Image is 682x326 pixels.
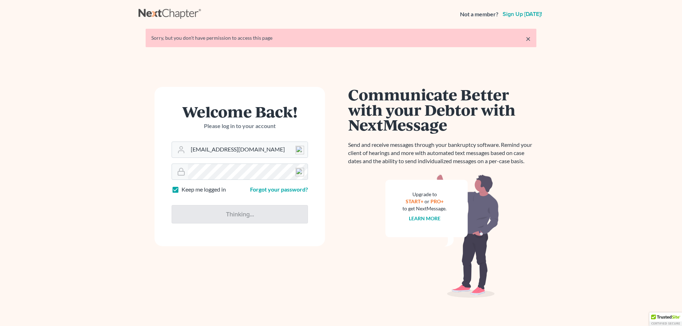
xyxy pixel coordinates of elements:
div: TrustedSite Certified [649,313,682,326]
img: npw-badge-icon-locked.svg [296,146,304,154]
p: Send and receive messages through your bankruptcy software. Remind your client of hearings and mo... [348,141,536,165]
input: Thinking... [172,205,308,223]
div: to get NextMessage. [402,205,446,212]
a: Sign up [DATE]! [501,11,543,17]
h1: Welcome Back! [172,104,308,119]
div: Sorry, but you don't have permission to access this page [151,34,531,42]
img: nextmessage_bg-59042aed3d76b12b5cd301f8e5b87938c9018125f34e5fa2b7a6b67550977c72.svg [385,174,499,298]
a: × [526,34,531,43]
input: Email Address [188,142,308,158]
a: Learn more [409,215,440,221]
span: or [424,198,429,204]
label: Keep me logged in [182,186,226,194]
p: Please log in to your account [172,122,308,130]
img: npw-badge-icon-locked.svg [296,168,304,176]
h1: Communicate Better with your Debtor with NextMessage [348,87,536,132]
strong: Not a member? [460,10,498,18]
a: PRO+ [431,198,444,204]
a: Forgot your password? [250,186,308,193]
div: Upgrade to [402,191,446,198]
a: START+ [406,198,423,204]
